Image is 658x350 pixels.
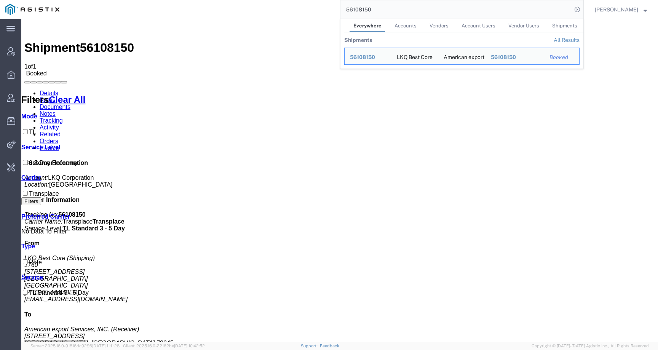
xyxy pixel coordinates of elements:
input: 3-5 Day Economy [2,141,6,146]
div: 56108150 [491,53,539,61]
div: LKQ Best Core [397,48,433,64]
address: LKQ Best Core (Shipping) 1760 [STREET_ADDRESS] [GEOGRAPHIC_DATA] [PHONE_NUMBER] [EMAIL_ADDRESS][D... [3,236,634,284]
input: Search for shipment number, reference number [340,0,572,19]
div: American export Services, INC. [444,48,480,64]
span: Accounts [394,23,417,29]
span: Everywhere [353,23,382,29]
h4: To [3,292,634,299]
span: 56108150 [59,22,113,35]
h4: From [3,221,634,228]
span: Kate Petrenko [595,5,638,14]
span: Shipments [552,23,577,29]
input: Transplace [2,172,6,177]
span: Vendor Users [508,23,539,29]
a: View all shipments found by criterion [554,37,580,43]
iframe: FS Legacy Container [21,19,658,342]
span: Client: 2025.16.0-22162be [123,344,205,348]
span: Copyright © [DATE]-[DATE] Agistix Inc., All Rights Reserved [532,343,649,349]
button: [PERSON_NAME] [594,5,647,14]
span: [DATE] 10:42:52 [174,344,205,348]
div: 56108150 [350,53,386,61]
div: of [3,44,634,51]
b: TL Standard 3 - 5 Day [42,206,104,213]
input: TL Standard 3 - 5 Day [2,271,6,276]
address: American export Services, INC. (Receiver) [STREET_ADDRESS] [GEOGRAPHIC_DATA], [GEOGRAPHIC_DATA] 7... [3,307,634,341]
input: TL [2,110,6,115]
span: [DATE] 11:11:28 [92,344,120,348]
span: 56108150 [491,54,516,60]
input: Rate [2,240,6,245]
span: Booked [5,51,25,58]
span: 1 [3,44,6,51]
h4: Customer Information [3,141,634,147]
p: [GEOGRAPHIC_DATA] [3,155,634,169]
span: 56108150 [350,54,375,60]
img: logo [5,4,59,15]
a: Support [301,344,320,348]
table: Search Results [344,32,583,69]
a: Clear All [27,75,64,86]
th: Shipments [344,32,372,48]
a: Feedback [320,344,339,348]
span: Account Users [462,23,495,29]
span: 1 [11,44,15,51]
b: Transplace [71,199,103,206]
span: Vendors [430,23,449,29]
h4: Carrier Information [3,177,634,184]
span: Server: 2025.16.0-91816dc9296 [30,344,120,348]
div: Booked [549,53,574,61]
